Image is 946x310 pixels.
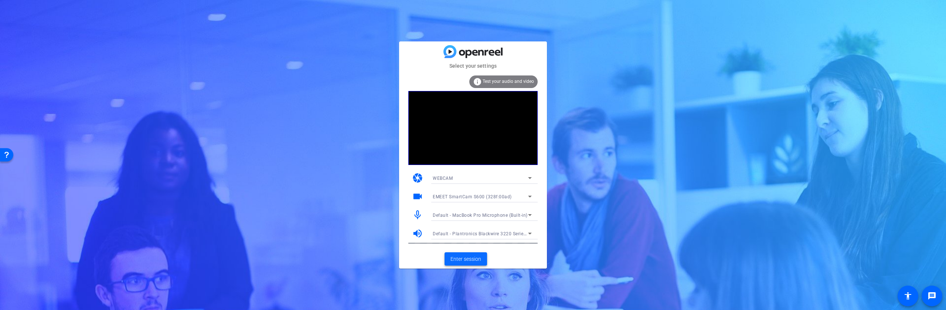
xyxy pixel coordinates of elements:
[433,213,528,218] span: Default - MacBook Pro Microphone (Built-in)
[433,194,512,199] span: EMEET SmartCam S600 (328f:00ad)
[412,228,423,239] mat-icon: volume_up
[412,191,423,202] mat-icon: videocam
[445,252,487,266] button: Enter session
[399,62,547,70] mat-card-subtitle: Select your settings
[928,292,936,300] mat-icon: message
[412,172,423,183] mat-icon: camera
[443,45,503,58] img: blue-gradient.svg
[483,79,534,84] span: Test your audio and video
[433,176,453,181] span: WEBCAM
[412,209,423,220] mat-icon: mic_none
[904,292,912,300] mat-icon: accessibility
[450,255,481,263] span: Enter session
[473,77,482,86] mat-icon: info
[433,230,552,236] span: Default - Plantronics Blackwire 3220 Series (047f:c056)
